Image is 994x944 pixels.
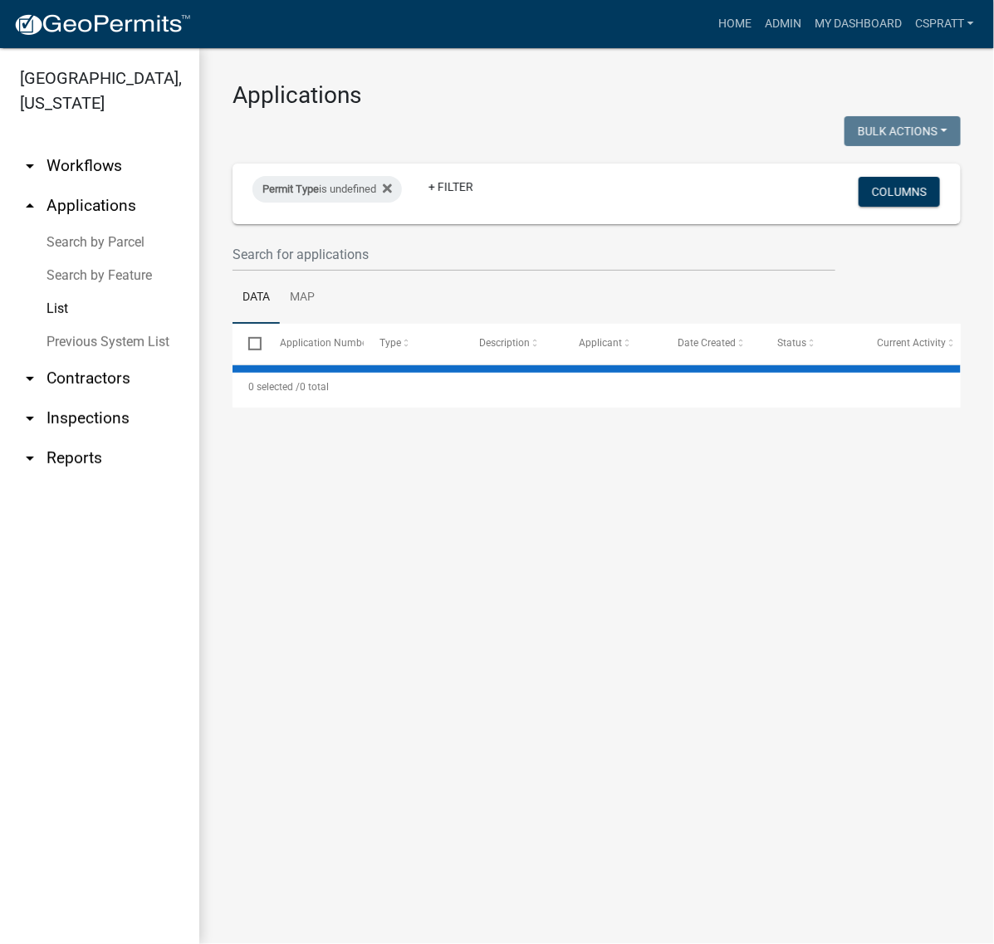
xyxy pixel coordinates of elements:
div: is undefined [252,176,402,203]
span: Type [379,337,401,349]
datatable-header-cell: Application Number [264,324,364,364]
span: Date Created [678,337,737,349]
h3: Applications [233,81,961,110]
span: Status [778,337,807,349]
i: arrow_drop_down [20,369,40,389]
span: Current Activity [877,337,946,349]
i: arrow_drop_up [20,196,40,216]
datatable-header-cell: Select [233,324,264,364]
span: Description [479,337,530,349]
i: arrow_drop_down [20,408,40,428]
datatable-header-cell: Status [761,324,861,364]
a: Home [712,8,758,40]
div: 0 total [233,366,961,408]
i: arrow_drop_down [20,156,40,176]
span: 0 selected / [248,381,300,393]
datatable-header-cell: Current Activity [861,324,961,364]
a: Data [233,271,280,325]
a: Map [280,271,325,325]
datatable-header-cell: Description [463,324,563,364]
span: Application Number [281,337,371,349]
datatable-header-cell: Type [364,324,463,364]
button: Columns [859,177,940,207]
span: Permit Type [262,183,319,195]
a: Admin [758,8,808,40]
datatable-header-cell: Applicant [563,324,663,364]
span: Applicant [579,337,622,349]
button: Bulk Actions [845,116,961,146]
input: Search for applications [233,237,835,271]
i: arrow_drop_down [20,448,40,468]
datatable-header-cell: Date Created [663,324,762,364]
a: My Dashboard [808,8,908,40]
a: + Filter [415,172,487,202]
a: cspratt [908,8,981,40]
